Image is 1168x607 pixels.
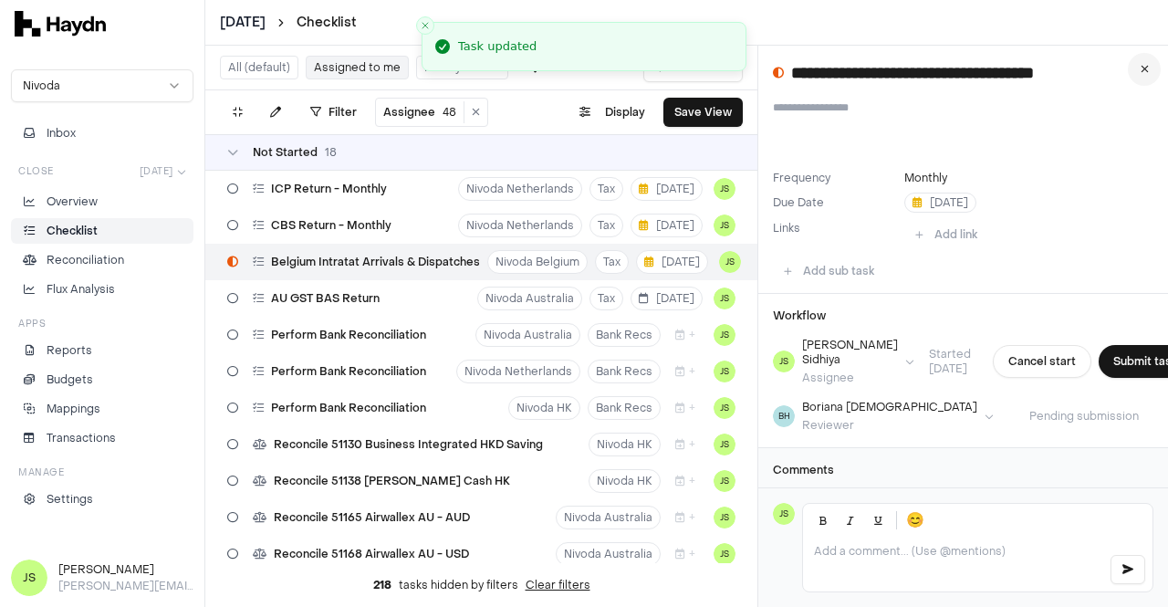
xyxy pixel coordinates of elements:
[306,56,409,79] button: Assigned to me
[639,218,694,233] span: [DATE]
[47,342,92,359] p: Reports
[18,164,54,178] h3: Close
[456,360,580,383] button: Nivoda Netherlands
[271,364,426,379] span: Perform Bank Reconciliation
[636,250,708,274] button: [DATE]
[11,218,193,244] a: Checklist
[631,177,703,201] button: [DATE]
[802,400,977,414] div: Boriana [DEMOGRAPHIC_DATA]
[904,193,976,213] button: [DATE]
[11,247,193,273] a: Reconciliation
[18,317,46,330] h3: Apps
[271,182,387,196] span: ICP Return - Monthly
[47,372,93,388] p: Budgets
[15,11,106,37] img: svg+xml,%3c
[773,338,914,385] button: JS[PERSON_NAME] SidhiyaAssignee
[773,256,885,286] button: Add sub task
[47,223,98,239] p: Checklist
[589,433,661,456] button: Nivoda HK
[668,433,703,456] button: +
[802,418,977,433] div: Reviewer
[271,401,426,415] span: Perform Bank Reconciliation
[914,347,985,376] span: Started [DATE]
[475,323,580,347] button: Nivoda Australia
[773,309,826,323] h3: Workflow
[47,401,100,417] p: Mappings
[487,250,588,274] button: Nivoda Belgium
[11,120,193,146] button: Inbox
[902,508,928,533] button: 😊
[373,578,391,592] span: 218
[714,361,735,382] span: JS
[58,578,193,594] p: [PERSON_NAME][EMAIL_ADDRESS][DOMAIN_NAME]
[11,338,193,363] a: Reports
[132,161,194,182] button: [DATE]
[458,37,537,56] div: Task updated
[11,189,193,215] a: Overview
[663,98,743,127] button: Save View
[58,561,193,578] h3: [PERSON_NAME]
[714,288,735,309] button: JS
[477,287,582,310] button: Nivoda Australia
[299,98,368,127] button: Filter
[912,195,968,210] span: [DATE]
[220,14,266,32] button: [DATE]
[458,177,582,201] button: Nivoda Netherlands
[140,164,173,178] span: [DATE]
[568,98,656,127] button: Display
[773,400,994,433] button: BHBoriana [DEMOGRAPHIC_DATA]Reviewer
[668,396,703,420] button: +
[595,250,629,274] button: Tax
[274,510,470,525] span: Reconcile 51165 Airwallex AU - AUD
[589,469,661,493] button: Nivoda HK
[589,214,623,237] button: Tax
[714,507,735,529] button: JS
[714,470,735,492] button: JS
[47,194,98,210] p: Overview
[714,543,735,565] span: JS
[668,323,703,347] button: +
[1015,409,1153,424] span: Pending submission
[714,397,735,419] button: JS
[274,547,469,561] span: Reconcile 51168 Airwallex AU - USD
[556,542,661,566] button: Nivoda Australia
[773,503,795,525] span: JS
[556,506,661,529] button: Nivoda Australia
[631,214,703,237] button: [DATE]
[271,328,426,342] span: Perform Bank Reconciliation
[906,509,924,531] span: 😊
[526,578,590,592] button: Clear filters
[644,255,700,269] span: [DATE]
[714,434,735,455] button: JS
[274,474,510,488] span: Reconcile 51138 [PERSON_NAME] Cash HK
[631,287,703,310] button: [DATE]
[904,220,988,249] button: Add link
[47,430,116,446] p: Transactions
[205,563,757,607] div: tasks hidden by filters
[773,195,897,210] label: Due Date
[253,145,318,160] span: Not Started
[639,291,694,306] span: [DATE]
[220,56,298,79] button: All (default)
[668,360,703,383] button: +
[865,508,891,533] button: Underline (Ctrl+U)
[714,324,735,346] button: JS
[773,351,795,372] span: JS
[11,396,193,422] a: Mappings
[220,14,357,32] nav: breadcrumb
[668,506,703,529] button: +
[714,178,735,200] button: JS
[297,14,357,32] a: Checklist
[376,101,464,123] button: Assignee48
[274,437,543,452] span: Reconcile 51130 Business Integrated HKD Saving
[11,367,193,392] a: Budgets
[773,405,795,427] span: BH
[810,508,836,533] button: Bold (Ctrl+B)
[719,251,741,273] button: JS
[47,491,93,508] p: Settings
[993,345,1091,378] button: Cancel start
